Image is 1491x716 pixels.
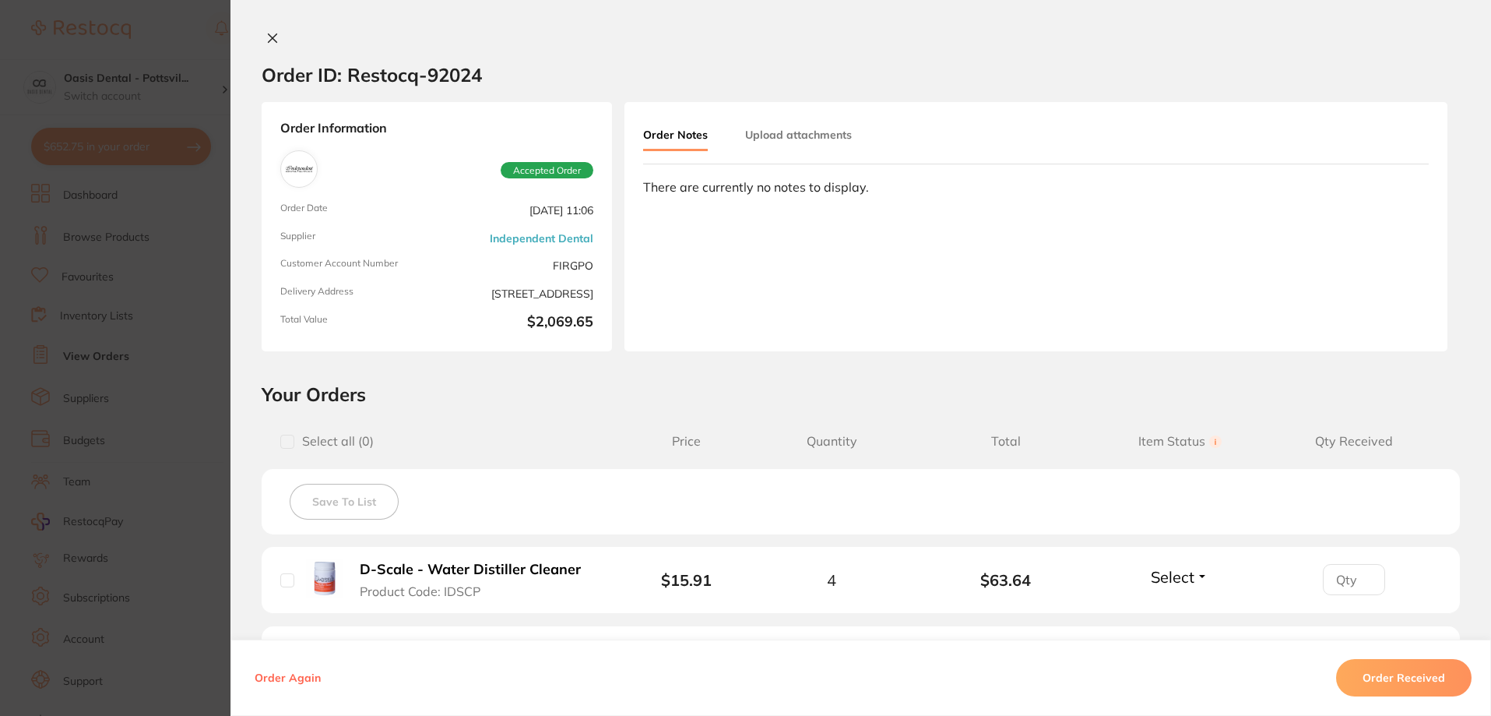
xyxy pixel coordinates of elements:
[501,162,593,179] span: Accepted Order
[280,121,593,138] strong: Order Information
[280,203,431,218] span: Order Date
[250,671,325,685] button: Order Again
[661,570,712,590] b: $15.91
[1336,659,1472,697] button: Order Received
[262,63,482,86] h2: Order ID: Restocq- 92024
[628,434,744,449] span: Price
[744,434,919,449] span: Quantity
[443,286,593,302] span: [STREET_ADDRESS]
[355,561,598,599] button: D-Scale - Water Distiller Cleaner Product Code: IDSCP
[443,258,593,273] span: FIRGPO
[280,231,431,246] span: Supplier
[284,154,314,184] img: Independent Dental
[643,121,708,151] button: Order Notes
[306,559,343,597] img: D-Scale - Water Distiller Cleaner
[280,286,431,302] span: Delivery Address
[294,434,374,449] span: Select all ( 0 )
[490,232,593,245] a: Independent Dental
[1267,434,1441,449] span: Qty Received
[290,484,399,520] button: Save To List
[280,314,431,333] span: Total Value
[280,258,431,273] span: Customer Account Number
[360,562,581,578] b: D-Scale - Water Distiller Cleaner
[1093,434,1268,449] span: Item Status
[919,434,1093,449] span: Total
[1151,567,1194,587] span: Select
[262,383,1460,406] h2: Your Orders
[643,180,1429,194] div: There are currently no notes to display.
[919,571,1093,589] b: $63.64
[1323,564,1385,595] input: Qty
[443,314,593,333] b: $2,069.65
[443,203,593,218] span: [DATE] 11:06
[745,121,852,149] button: Upload attachments
[360,584,480,598] span: Product Code: IDSCP
[827,571,836,589] span: 4
[1146,567,1213,587] button: Select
